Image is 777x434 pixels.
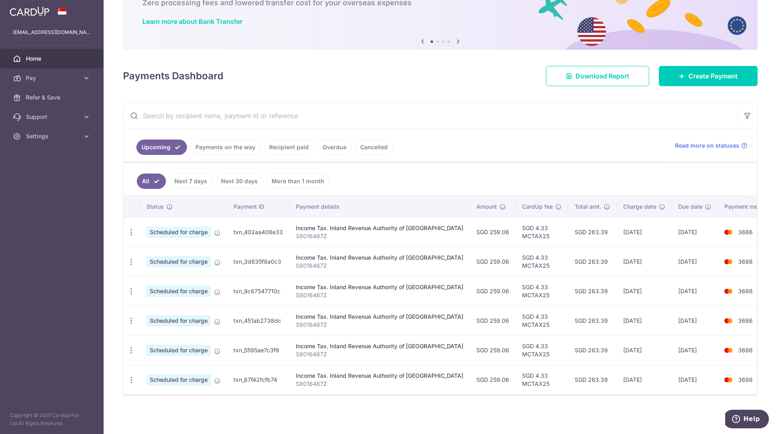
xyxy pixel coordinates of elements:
[146,345,211,356] span: Scheduled for charge
[720,227,737,237] img: Bank Card
[266,174,329,189] a: More than 1 month
[738,347,753,354] span: 3686
[678,203,703,211] span: Due date
[146,315,211,326] span: Scheduled for charge
[470,276,516,306] td: SGD 259.06
[617,247,672,276] td: [DATE]
[568,306,617,335] td: SGD 263.39
[470,217,516,247] td: SGD 259.06
[720,257,737,267] img: Bank Card
[470,247,516,276] td: SGD 259.06
[568,335,617,365] td: SGD 263.39
[738,258,753,265] span: 3686
[725,410,769,430] iframe: Opens a widget where you can find more information
[146,227,211,238] span: Scheduled for charge
[146,374,211,385] span: Scheduled for charge
[296,380,463,388] p: S8016467Z
[216,174,263,189] a: Next 30 days
[136,140,187,155] a: Upcoming
[137,174,166,189] a: All
[296,291,463,299] p: S8016467Z
[672,365,718,394] td: [DATE]
[672,276,718,306] td: [DATE]
[26,55,79,63] span: Home
[289,196,470,217] th: Payment details
[10,6,49,16] img: CardUp
[720,316,737,326] img: Bank Card
[617,335,672,365] td: [DATE]
[169,174,212,189] a: Next 7 days
[516,247,568,276] td: SGD 4.33 MCTAX25
[675,142,747,150] a: Read more on statuses
[575,71,629,81] span: Download Report
[296,232,463,240] p: S8016467Z
[123,69,223,83] h4: Payments Dashboard
[26,113,79,121] span: Support
[720,375,737,385] img: Bank Card
[296,342,463,350] div: Income Tax. Inland Revenue Authority of [GEOGRAPHIC_DATA]
[227,247,289,276] td: txn_3d835f8a0c3
[672,306,718,335] td: [DATE]
[296,372,463,380] div: Income Tax. Inland Revenue Authority of [GEOGRAPHIC_DATA]
[227,196,289,217] th: Payment ID
[738,229,753,235] span: 3686
[623,203,656,211] span: Charge date
[617,276,672,306] td: [DATE]
[227,306,289,335] td: txn_451ab2738dc
[142,17,242,25] a: Learn more about Bank Transfer
[26,74,79,82] span: Pay
[296,254,463,262] div: Income Tax. Inland Revenue Authority of [GEOGRAPHIC_DATA]
[738,376,753,383] span: 3686
[516,335,568,365] td: SGD 4.33 MCTAX25
[296,350,463,358] p: S8016467Z
[26,132,79,140] span: Settings
[516,365,568,394] td: SGD 4.33 MCTAX25
[738,288,753,294] span: 3686
[355,140,393,155] a: Cancelled
[264,140,314,155] a: Recipient paid
[516,306,568,335] td: SGD 4.33 MCTAX25
[688,71,738,81] span: Create Payment
[123,103,738,129] input: Search by recipient name, payment id or reference
[516,276,568,306] td: SGD 4.33 MCTAX25
[470,306,516,335] td: SGD 259.06
[227,276,289,306] td: txn_9c67547710c
[227,217,289,247] td: txn_402aa408e33
[675,142,739,150] span: Read more on statuses
[190,140,261,155] a: Payments on the way
[227,335,289,365] td: txn_5595ae7c3f9
[672,335,718,365] td: [DATE]
[470,365,516,394] td: SGD 259.06
[720,345,737,355] img: Bank Card
[296,321,463,329] p: S8016467Z
[720,286,737,296] img: Bank Card
[546,66,649,86] a: Download Report
[568,365,617,394] td: SGD 263.39
[146,256,211,267] span: Scheduled for charge
[568,276,617,306] td: SGD 263.39
[516,217,568,247] td: SGD 4.33 MCTAX25
[672,247,718,276] td: [DATE]
[476,203,497,211] span: Amount
[470,335,516,365] td: SGD 259.06
[317,140,352,155] a: Overdue
[568,217,617,247] td: SGD 263.39
[26,93,79,102] span: Refer & Save
[738,317,753,324] span: 3686
[617,306,672,335] td: [DATE]
[13,28,91,36] p: [EMAIL_ADDRESS][DOMAIN_NAME]
[296,262,463,270] p: S8016467Z
[296,313,463,321] div: Income Tax. Inland Revenue Authority of [GEOGRAPHIC_DATA]
[575,203,601,211] span: Total amt.
[146,286,211,297] span: Scheduled for charge
[672,217,718,247] td: [DATE]
[146,203,164,211] span: Status
[617,365,672,394] td: [DATE]
[659,66,758,86] a: Create Payment
[617,217,672,247] td: [DATE]
[296,224,463,232] div: Income Tax. Inland Revenue Authority of [GEOGRAPHIC_DATA]
[296,283,463,291] div: Income Tax. Inland Revenue Authority of [GEOGRAPHIC_DATA]
[522,203,553,211] span: CardUp fee
[227,365,289,394] td: txn_67f42fcfb74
